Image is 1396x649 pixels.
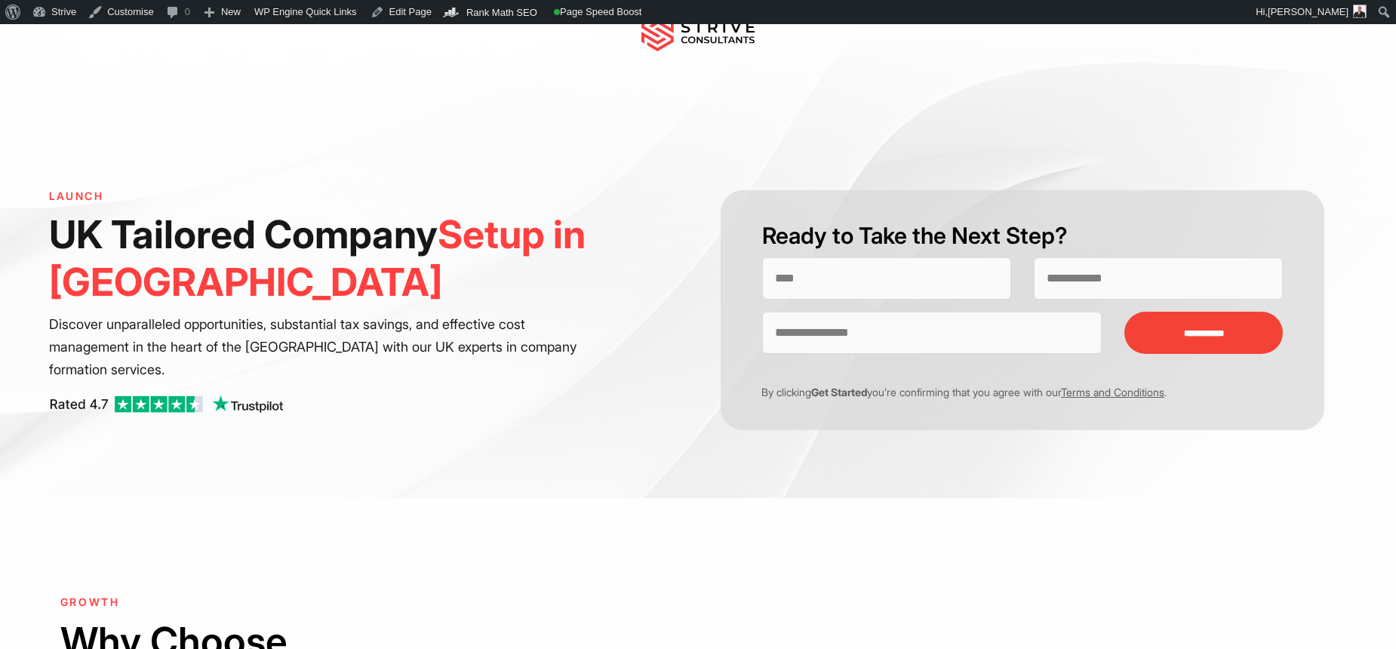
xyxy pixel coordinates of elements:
h1: UK Tailored Company [49,211,607,306]
a: Terms and Conditions [1061,386,1164,398]
h2: Ready to Take the Next Step? [762,220,1283,251]
form: Contact form [698,190,1347,430]
h6: GROWTH [60,596,687,609]
h6: LAUNCH [49,190,607,203]
span: [PERSON_NAME] [1268,6,1348,17]
span: Rank Math SEO [466,7,537,18]
img: main-logo.svg [641,14,755,51]
p: Discover unparalleled opportunities, substantial tax savings, and effective cost management in th... [49,313,607,381]
strong: Get Started [811,386,867,398]
p: By clicking you’re confirming that you agree with our . [751,384,1271,400]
